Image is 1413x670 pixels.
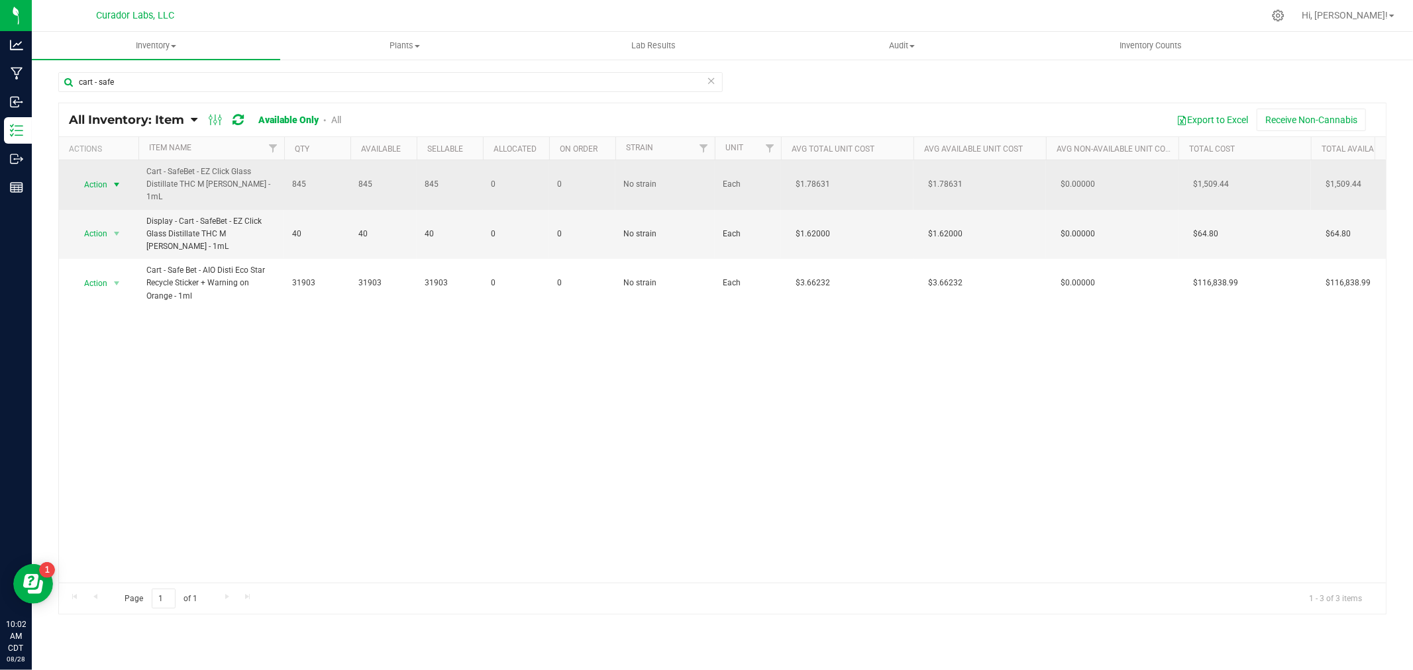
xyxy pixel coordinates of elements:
[560,144,598,154] a: On Order
[1270,9,1286,22] div: Manage settings
[13,564,53,604] iframe: Resource center
[1026,32,1275,60] a: Inventory Counts
[778,40,1025,52] span: Audit
[425,228,475,240] span: 40
[491,178,541,191] span: 0
[1186,224,1225,244] span: $64.80
[39,562,55,578] iframe: Resource center unread badge
[331,115,341,125] a: All
[1319,273,1377,293] span: $116,838.99
[146,166,276,204] span: Cart - SafeBet - EZ Click Glass Distillate THC M [PERSON_NAME] - 1mL
[778,32,1026,60] a: Audit
[427,144,463,154] a: Sellable
[921,175,969,194] span: $1.78631
[6,654,26,664] p: 08/28
[924,144,1023,154] a: Avg Available Unit Cost
[723,178,773,191] span: Each
[295,144,309,154] a: Qty
[491,228,541,240] span: 0
[152,589,176,609] input: 1
[109,274,125,293] span: select
[10,124,23,137] inline-svg: Inventory
[10,152,23,166] inline-svg: Outbound
[292,228,342,240] span: 40
[10,181,23,194] inline-svg: Reports
[789,175,837,194] span: $1.78631
[789,224,837,244] span: $1.62000
[281,40,528,52] span: Plants
[425,277,475,289] span: 31903
[32,40,280,52] span: Inventory
[10,38,23,52] inline-svg: Analytics
[361,144,401,154] a: Available
[723,277,773,289] span: Each
[921,273,969,293] span: $3.66232
[280,32,529,60] a: Plants
[626,143,653,152] a: Strain
[613,40,694,52] span: Lab Results
[1186,175,1235,194] span: $1,509.44
[529,32,778,60] a: Lab Results
[69,113,184,127] span: All Inventory: Item
[72,175,108,194] span: Action
[1168,109,1257,131] button: Export to Excel
[723,228,773,240] span: Each
[1054,224,1102,244] span: $0.00000
[72,274,108,293] span: Action
[707,72,716,89] span: Clear
[557,228,607,240] span: 0
[1189,144,1235,154] a: Total Cost
[789,273,837,293] span: $3.66232
[292,178,342,191] span: 845
[6,618,26,654] p: 10:02 AM CDT
[10,67,23,80] inline-svg: Manufacturing
[262,137,284,160] a: Filter
[258,115,319,125] a: Available Only
[693,137,715,160] a: Filter
[149,143,191,152] a: Item Name
[146,264,276,303] span: Cart - Safe Bet - AIO Disti Eco Star Recycle Sticker + Warning on Orange - 1ml
[358,178,409,191] span: 845
[725,143,743,152] a: Unit
[623,228,707,240] span: No strain
[292,277,342,289] span: 31903
[146,215,276,254] span: Display - Cart - SafeBet - EZ Click Glass Distillate THC M [PERSON_NAME] - 1mL
[491,277,541,289] span: 0
[69,144,133,154] div: Actions
[96,10,174,21] span: Curador Labs, LLC
[1186,273,1245,293] span: $116,838.99
[1319,175,1368,194] span: $1,509.44
[1102,40,1200,52] span: Inventory Counts
[69,113,191,127] a: All Inventory: Item
[1319,224,1357,244] span: $64.80
[32,32,280,60] a: Inventory
[113,589,209,609] span: Page of 1
[10,95,23,109] inline-svg: Inbound
[1257,109,1366,131] button: Receive Non-Cannabis
[1054,175,1102,194] span: $0.00000
[109,224,125,243] span: select
[921,224,969,244] span: $1.62000
[109,175,125,194] span: select
[425,178,475,191] span: 845
[1054,273,1102,293] span: $0.00000
[759,137,781,160] a: Filter
[623,178,707,191] span: No strain
[792,144,874,154] a: Avg Total Unit Cost
[1057,144,1175,154] a: Avg Non-Available Unit Cost
[557,277,607,289] span: 0
[557,178,607,191] span: 0
[1322,144,1409,154] a: Total Available Cost
[358,277,409,289] span: 31903
[58,72,723,92] input: Search Item Name, Retail Display Name, SKU, Part Number...
[623,277,707,289] span: No strain
[358,228,409,240] span: 40
[72,224,108,243] span: Action
[1302,10,1388,21] span: Hi, [PERSON_NAME]!
[1298,589,1373,608] span: 1 - 3 of 3 items
[494,144,537,154] a: Allocated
